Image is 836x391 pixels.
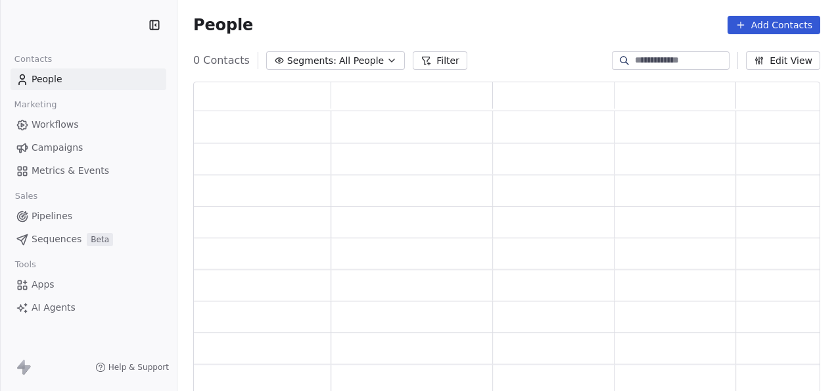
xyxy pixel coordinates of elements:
span: Pipelines [32,209,72,223]
span: Campaigns [32,141,83,155]
span: Help & Support [108,362,169,373]
button: Edit View [746,51,820,70]
a: Apps [11,274,166,296]
a: Workflows [11,114,166,136]
span: Sequences [32,232,81,246]
a: People [11,68,166,90]
span: Beta [87,233,113,246]
span: AI Agents [32,301,76,315]
span: People [32,72,62,86]
span: 0 Contacts [193,53,250,68]
a: Metrics & Events [11,160,166,182]
span: Metrics & Events [32,164,109,178]
span: Sales [9,186,43,206]
span: Marketing [9,95,62,115]
a: Help & Support [95,362,169,373]
span: People [193,15,253,35]
span: Contacts [9,49,58,69]
a: Pipelines [11,205,166,227]
span: Apps [32,278,55,292]
span: Segments: [287,54,337,68]
a: Campaigns [11,137,166,159]
button: Filter [413,51,467,70]
span: All People [339,54,384,68]
span: Tools [9,255,41,274]
span: Workflows [32,118,79,132]
button: Add Contacts [728,16,820,34]
a: SequencesBeta [11,228,166,250]
a: AI Agents [11,297,166,319]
